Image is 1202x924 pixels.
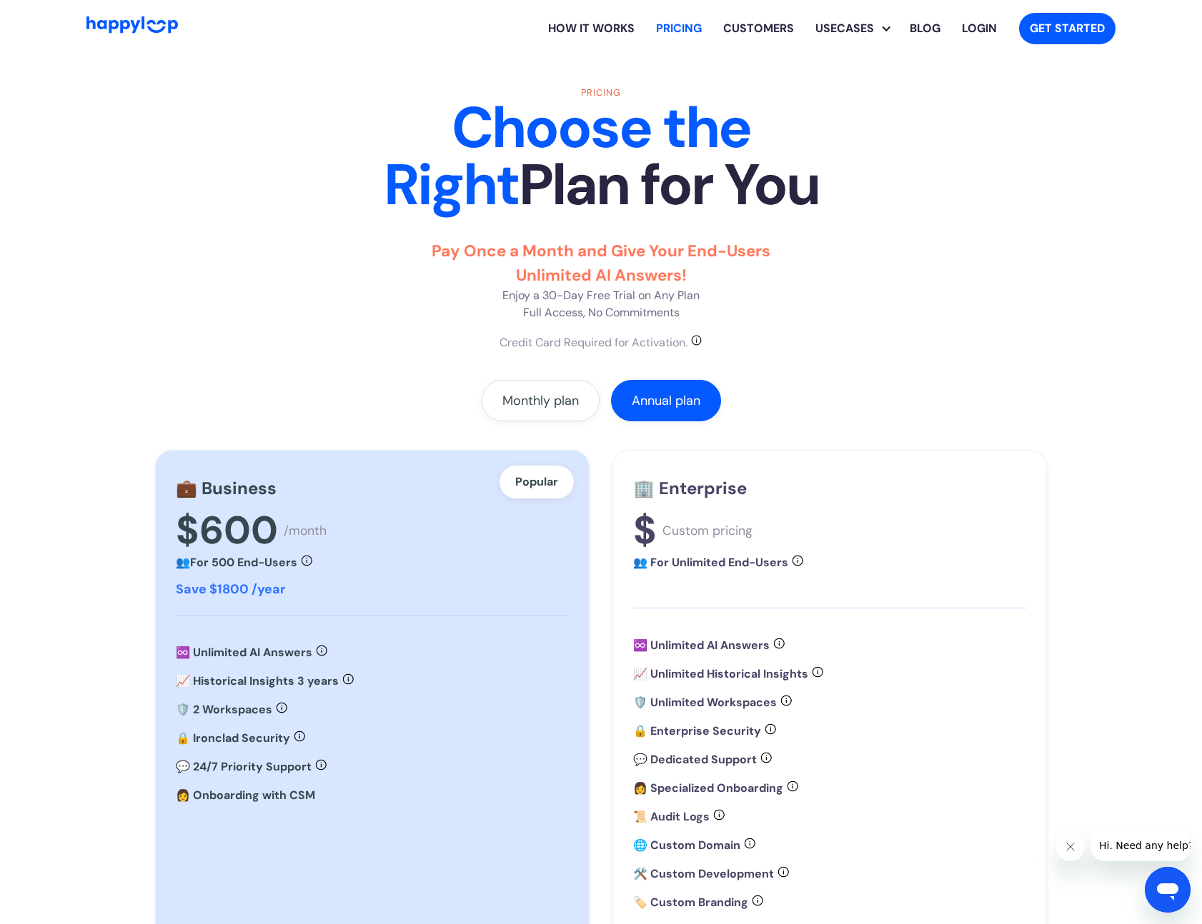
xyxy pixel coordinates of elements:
[1091,830,1191,861] iframe: Message de la compagnie
[632,393,700,408] div: Annual plan
[432,241,770,286] strong: Pay Once a Month and Give Your End-Users Unlimited AI Answers!
[176,581,285,598] strong: Save $1800 /year
[176,673,339,688] strong: 📈 Historical Insights 3 years
[633,695,777,710] strong: 🛡️ Unlimited Workspaces
[633,809,710,824] strong: 📜 Audit Logs
[284,523,327,538] div: /month
[805,20,885,37] div: Usecases
[404,239,798,321] p: Enjoy a 30-Day Free Trial on Any Plan Full Access, No Commitments
[86,16,178,33] img: HappyLoop Logo
[662,523,753,538] div: Custom pricing
[633,507,657,554] div: $
[633,723,761,738] strong: 🔒 Enterprise Security
[899,6,951,51] a: Visit the HappyLoop blog for insights
[1019,13,1116,44] a: Get started with HappyLoop
[815,6,899,51] div: Usecases
[176,788,315,803] strong: 👩 Onboarding with CSM
[176,477,277,499] strong: 💼 Business
[176,759,312,774] strong: 💬 24/7 Priority Support
[500,334,687,351] div: Credit Card Required for Activation.
[712,6,805,51] a: Learn how HappyLoop works
[384,91,751,222] strong: Choose the Right
[645,6,712,51] a: View HappyLoop pricing plans
[633,895,748,910] strong: 🏷️ Custom Branding
[176,555,190,570] strong: 👥
[176,730,290,745] strong: 🔒 Ironclad Security
[176,702,272,717] strong: 🛡️ 2 Workspaces
[1056,833,1085,861] iframe: Fermer le message
[502,393,579,408] div: Monthly plan
[633,838,740,853] strong: 🌐 Custom Domain
[519,148,819,222] strong: Plan for You
[86,16,178,40] a: Go to Home Page
[805,6,899,51] div: Explore HappyLoop use cases
[951,6,1008,51] a: Log in to your HappyLoop account
[9,10,103,21] span: Hi. Need any help?
[351,86,851,99] div: Pricing
[499,465,575,499] div: Popular
[633,555,788,570] strong: 👥 For Unlimited End-Users
[190,555,297,570] strong: For 500 End-Users
[633,638,770,653] strong: ♾️ Unlimited AI Answers
[633,666,808,681] strong: 📈 Unlimited Historical Insights
[537,6,645,51] a: Learn how HappyLoop works
[633,866,774,881] strong: 🛠️ Custom Development
[633,477,747,499] strong: 🏢 Enterprise
[633,780,783,795] strong: 👩 Specialized Onboarding
[176,507,278,554] div: $600
[176,645,312,660] strong: ♾️ Unlimited AI Answers
[633,752,757,767] strong: 💬 Dedicated Support
[1145,867,1191,913] iframe: Bouton de lancement de la fenêtre de messagerie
